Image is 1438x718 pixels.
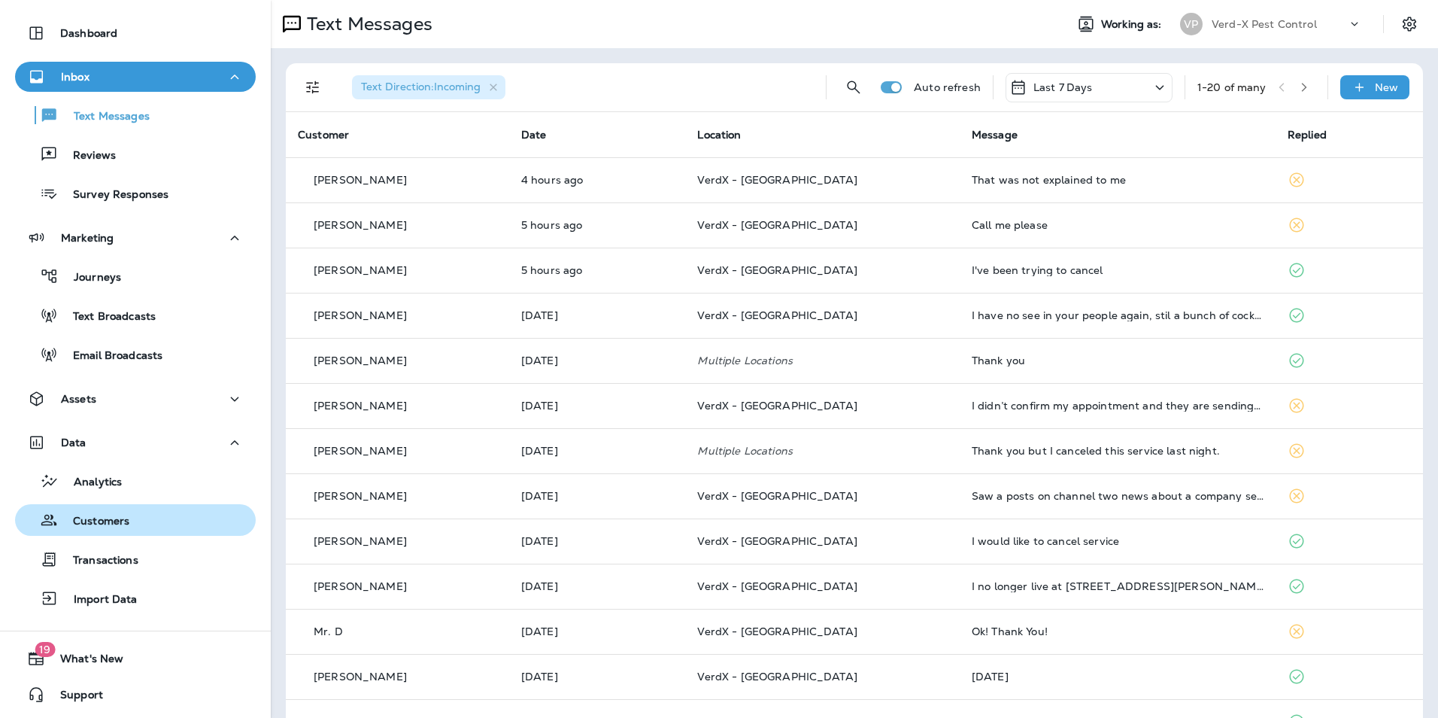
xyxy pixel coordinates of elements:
p: [PERSON_NAME] [314,580,407,592]
p: [PERSON_NAME] [314,535,407,547]
p: Marketing [61,232,114,244]
button: Data [15,427,256,458]
p: [PERSON_NAME] [314,174,407,186]
span: VerdX - [GEOGRAPHIC_DATA] [697,670,857,683]
div: Text Direction:Incoming [352,75,505,99]
div: Thank you [972,354,1264,367]
p: Aug 20, 2025 10:58 AM [521,174,674,186]
p: Import Data [59,593,138,607]
span: VerdX - [GEOGRAPHIC_DATA] [697,534,857,548]
div: Saw a posts on channel two news about a company selling services that are not licensed and chemic... [972,490,1264,502]
div: VP [1180,13,1203,35]
p: Text Broadcasts [58,310,156,324]
span: Date [521,128,547,141]
button: Customers [15,504,256,536]
p: Aug 18, 2025 05:00 PM [521,535,674,547]
p: Aug 19, 2025 06:05 AM [521,490,674,502]
span: Support [45,689,103,707]
p: Aug 20, 2025 10:02 AM [521,219,674,231]
div: Today [972,671,1264,683]
p: Data [61,437,86,449]
p: Multiple Locations [697,445,948,457]
button: Support [15,680,256,710]
span: VerdX - [GEOGRAPHIC_DATA] [697,625,857,638]
p: [PERSON_NAME] [314,309,407,321]
button: Email Broadcasts [15,339,256,370]
p: Survey Responses [58,188,168,202]
span: Message [972,128,1018,141]
button: Text Messages [15,99,256,131]
div: I no longer live at 418 Cathy st Lewisburg tn I need to cancel my subscription please [972,580,1264,592]
p: Customers [58,515,129,529]
span: VerdX - [GEOGRAPHIC_DATA] [697,218,857,232]
p: Aug 18, 2025 09:01 AM [521,625,674,637]
button: Survey Responses [15,178,256,209]
button: Text Broadcasts [15,300,256,331]
button: Marketing [15,223,256,253]
p: Verd-X Pest Control [1212,18,1317,30]
div: I have no see in your people again, stil a bunch of cockroach all over the kitchens, you said i c... [972,309,1264,321]
p: [PERSON_NAME] [314,264,407,276]
div: Ok! Thank You! [972,625,1264,637]
div: I've been trying to cancel [972,264,1264,276]
p: [PERSON_NAME] [314,354,407,367]
p: [PERSON_NAME] [314,400,407,412]
p: Transactions [58,554,138,568]
p: Reviews [58,149,116,163]
span: Working as: [1101,18,1165,31]
span: VerdX - [GEOGRAPHIC_DATA] [697,489,857,503]
div: 1 - 20 of many [1197,81,1267,93]
button: Assets [15,384,256,414]
div: I didn’t confirm my appointment and they are sending someone out at the moment. I wanted to resch... [972,400,1264,412]
p: Auto refresh [914,81,981,93]
span: Location [697,128,741,141]
p: [PERSON_NAME] [314,671,407,683]
button: Analytics [15,465,256,497]
button: Transactions [15,543,256,575]
button: Filters [298,72,328,102]
p: [PERSON_NAME] [314,445,407,457]
p: Aug 19, 2025 09:42 AM [521,354,674,367]
p: Dashboard [60,27,117,39]
p: Analytics [59,476,122,490]
p: Aug 18, 2025 11:37 AM [521,580,674,592]
button: Journeys [15,260,256,292]
div: Thank you but I canceled this service last night. [972,445,1264,457]
span: 19 [35,642,55,657]
p: [PERSON_NAME] [314,219,407,231]
div: Call me please [972,219,1264,231]
p: Aug 19, 2025 01:10 PM [521,309,674,321]
span: VerdX - [GEOGRAPHIC_DATA] [697,399,857,412]
p: Aug 19, 2025 08:35 AM [521,400,674,412]
p: Journeys [59,271,121,285]
p: Text Messages [59,110,150,124]
p: [PERSON_NAME] [314,490,407,502]
p: Mr. D [314,625,343,637]
button: Search Messages [839,72,869,102]
p: New [1375,81,1398,93]
button: Import Data [15,583,256,614]
p: Last 7 Days [1033,81,1093,93]
button: Inbox [15,62,256,92]
div: I would like to cancel service [972,535,1264,547]
span: What's New [45,653,123,671]
span: VerdX - [GEOGRAPHIC_DATA] [697,173,857,187]
button: Reviews [15,138,256,170]
span: VerdX - [GEOGRAPHIC_DATA] [697,263,857,277]
span: VerdX - [GEOGRAPHIC_DATA] [697,309,857,322]
button: 19What's New [15,643,256,674]
span: VerdX - [GEOGRAPHIC_DATA] [697,580,857,593]
p: Email Broadcasts [58,349,162,364]
button: Dashboard [15,18,256,48]
span: Replied [1288,128,1327,141]
p: Aug 16, 2025 09:48 AM [521,671,674,683]
div: That was not explained to me [972,174,1264,186]
p: Assets [61,393,96,405]
p: Aug 20, 2025 09:39 AM [521,264,674,276]
span: Customer [298,128,349,141]
p: Multiple Locations [697,354,948,367]
p: Aug 19, 2025 08:13 AM [521,445,674,457]
p: Inbox [61,71,89,83]
button: Settings [1396,11,1423,38]
span: Text Direction : Incoming [361,80,481,93]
